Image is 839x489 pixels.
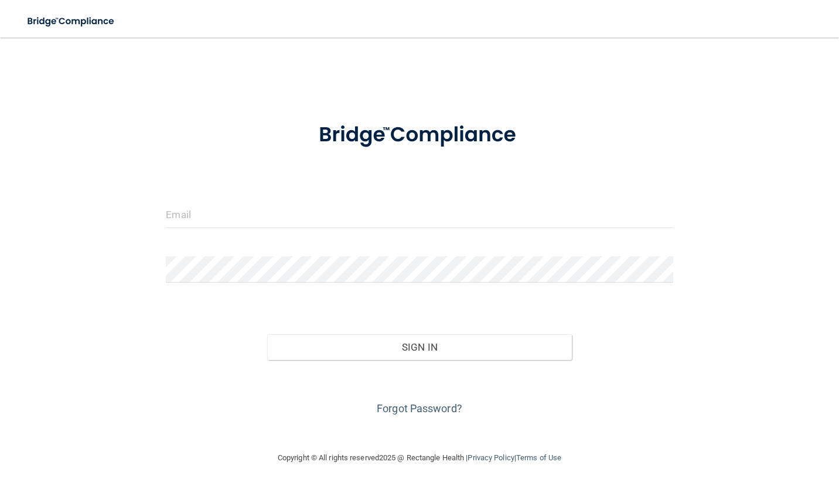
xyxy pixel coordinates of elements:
[468,453,514,462] a: Privacy Policy
[297,108,542,162] img: bridge_compliance_login_screen.278c3ca4.svg
[377,402,462,415] a: Forgot Password?
[18,9,125,33] img: bridge_compliance_login_screen.278c3ca4.svg
[267,334,571,360] button: Sign In
[206,439,633,477] div: Copyright © All rights reserved 2025 @ Rectangle Health | |
[516,453,561,462] a: Terms of Use
[166,202,673,228] input: Email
